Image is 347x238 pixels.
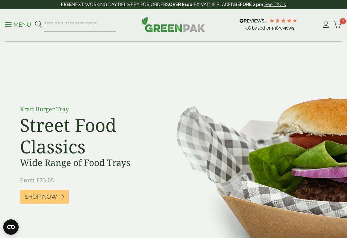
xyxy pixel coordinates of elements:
[279,25,294,31] span: reviews
[322,22,330,28] i: My Account
[340,18,346,24] span: 0
[271,25,279,31] span: 198
[334,22,342,28] i: Cart
[5,21,31,27] a: Menu
[5,21,31,29] p: Menu
[169,2,192,7] strong: OVER £100
[334,20,342,30] a: 0
[3,219,19,235] button: Open CMP widget
[264,2,286,7] a: See T&C's
[269,18,298,23] div: 4.79 Stars
[234,2,263,7] strong: BEFORE 2 pm
[239,19,267,23] img: REVIEWS.io
[61,2,72,7] strong: FREE
[245,25,252,31] span: 4.8
[20,157,165,168] h3: Wide Range of Food Trays
[20,176,54,184] span: From £23.05
[25,193,57,200] span: Shop Now
[20,114,165,157] h2: Street Food Classics
[20,190,69,204] a: Shop Now
[142,17,205,32] img: GreenPak Supplies
[252,25,271,31] span: Based on
[20,105,165,114] p: Kraft Burger Tray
